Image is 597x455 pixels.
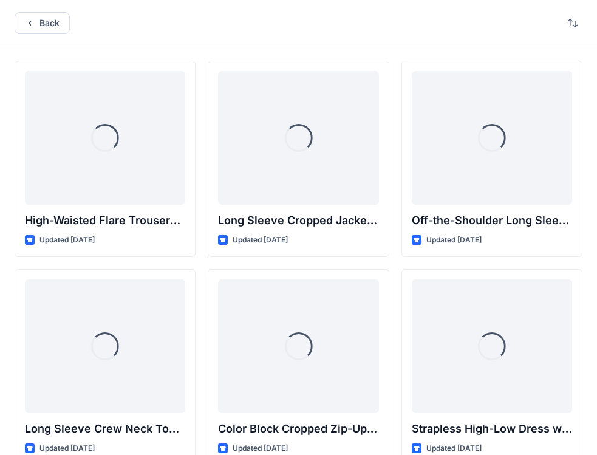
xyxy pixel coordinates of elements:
[218,212,378,229] p: Long Sleeve Cropped Jacket with Mandarin Collar and Shoulder Detail
[39,234,95,247] p: Updated [DATE]
[426,234,482,247] p: Updated [DATE]
[39,442,95,455] p: Updated [DATE]
[25,420,185,437] p: Long Sleeve Crew Neck Top with Asymmetrical Tie Detail
[233,442,288,455] p: Updated [DATE]
[426,442,482,455] p: Updated [DATE]
[218,420,378,437] p: Color Block Cropped Zip-Up Jacket with Sheer Sleeves
[15,12,70,34] button: Back
[412,420,572,437] p: Strapless High-Low Dress with Side Bow Detail
[25,212,185,229] p: High-Waisted Flare Trousers with Button Detail
[412,212,572,229] p: Off-the-Shoulder Long Sleeve Top
[233,234,288,247] p: Updated [DATE]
